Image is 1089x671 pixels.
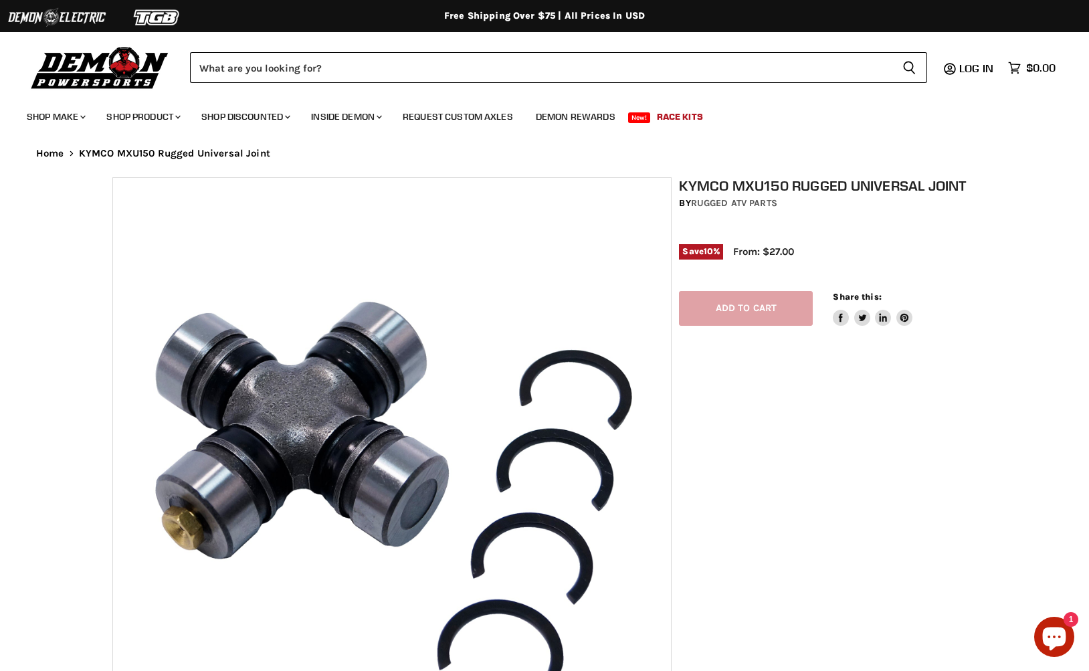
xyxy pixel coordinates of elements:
a: Log in [953,62,1001,74]
a: Home [36,148,64,159]
a: Request Custom Axles [393,103,523,130]
a: Race Kits [647,103,713,130]
span: Save % [679,244,723,259]
nav: Breadcrumbs [9,148,1080,159]
a: Demon Rewards [526,103,625,130]
span: Share this: [833,292,881,302]
span: 10 [704,246,713,256]
input: Search [190,52,892,83]
a: Inside Demon [301,103,390,130]
a: $0.00 [1001,58,1062,78]
ul: Main menu [17,98,1052,130]
span: From: $27.00 [733,246,794,258]
div: by [679,196,984,211]
aside: Share this: [833,291,912,326]
a: Shop Make [17,103,94,130]
a: Shop Discounted [191,103,298,130]
img: Demon Electric Logo 2 [7,5,107,30]
img: Demon Powersports [27,43,173,91]
a: Rugged ATV Parts [691,197,777,209]
inbox-online-store-chat: Shopify online store chat [1030,617,1078,660]
h1: KYMCO MXU150 Rugged Universal Joint [679,177,984,194]
span: KYMCO MXU150 Rugged Universal Joint [79,148,270,159]
div: Free Shipping Over $75 | All Prices In USD [9,10,1080,22]
span: $0.00 [1026,62,1056,74]
span: New! [628,112,651,123]
form: Product [190,52,927,83]
img: TGB Logo 2 [107,5,207,30]
span: Log in [959,62,993,75]
a: Shop Product [96,103,189,130]
button: Search [892,52,927,83]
